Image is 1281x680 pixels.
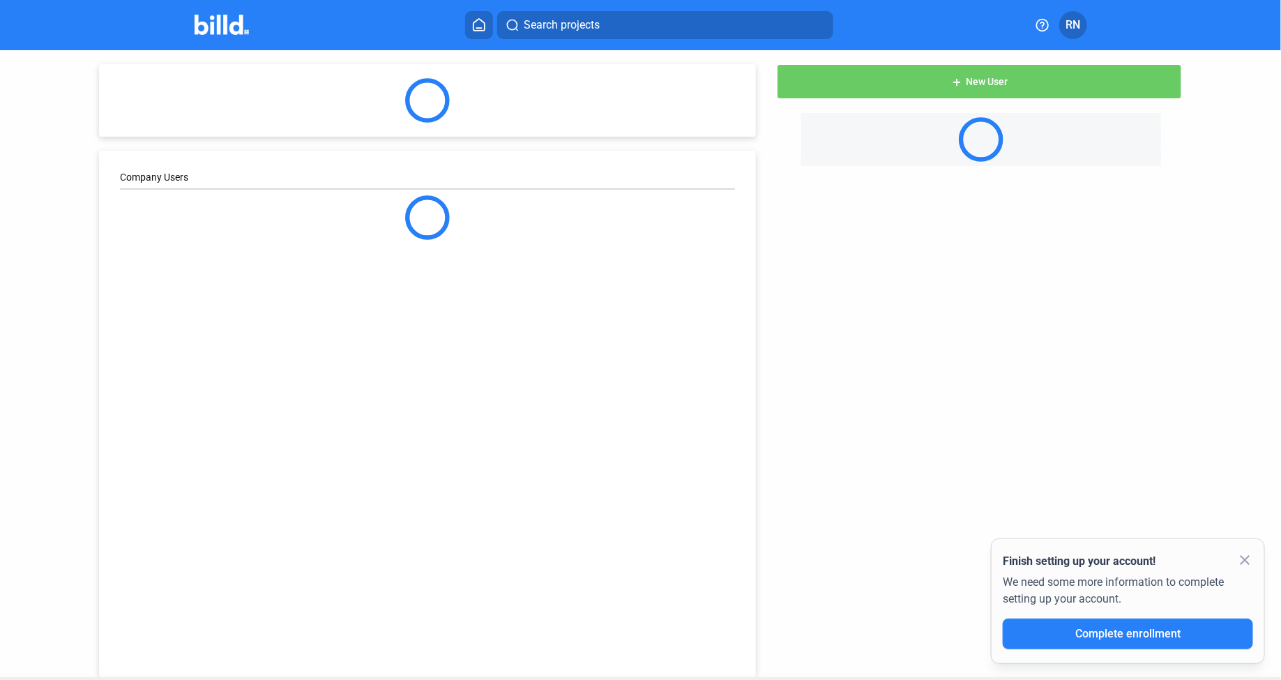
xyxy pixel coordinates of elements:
[524,17,600,33] span: Search projects
[966,77,1008,88] span: New User
[1059,11,1087,39] button: RN
[1236,552,1253,568] mat-icon: close
[120,172,735,183] div: Company Users
[497,11,833,39] button: Search projects
[1003,619,1253,649] button: Complete enrollment
[1066,17,1080,33] span: RN
[777,64,1182,99] button: New User
[1003,553,1253,570] div: Finish setting up your account!
[1075,627,1181,640] span: Complete enrollment
[1003,570,1253,619] div: We need some more information to complete setting up your account.
[195,15,250,35] img: Billd Company Logo
[951,77,962,88] mat-icon: add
